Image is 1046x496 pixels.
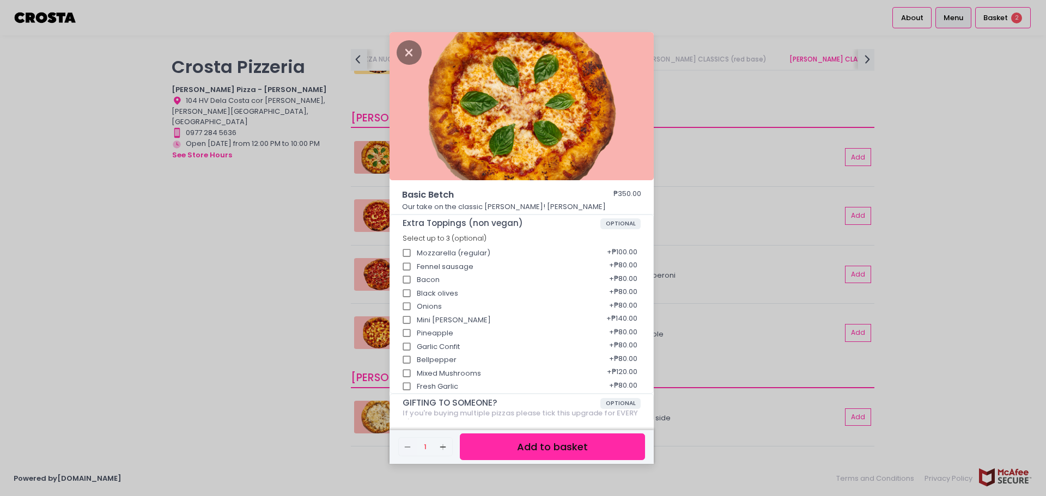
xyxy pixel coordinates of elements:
div: + ₱80.00 [605,376,641,397]
img: Basic Betch [390,32,654,180]
div: + ₱80.00 [605,270,641,290]
div: + ₱120.00 [603,363,641,384]
span: OPTIONAL [600,398,641,409]
span: OPTIONAL [600,218,641,229]
button: Close [397,46,422,57]
div: If you're buying multiple pizzas please tick this upgrade for EVERY pizza [403,409,641,426]
span: Extra Toppings (non vegan) [403,218,600,228]
div: + ₱80.00 [605,350,641,370]
div: + ₱80.00 [605,296,641,317]
span: Basic Betch [402,188,582,201]
div: + ₱100.00 [603,243,641,264]
span: GIFTING TO SOMEONE? [403,398,600,408]
button: Add to basket [460,433,645,460]
div: ₱350.00 [613,188,641,201]
div: + ₱140.00 [603,310,641,330]
div: + ₱80.00 [605,256,641,277]
p: Our take on the classic [PERSON_NAME]! [PERSON_NAME] [402,201,642,212]
div: + ₱80.00 [605,283,641,304]
span: Select up to 3 (optional) [403,234,486,243]
div: + ₱80.00 [605,336,641,357]
div: + ₱80.00 [605,323,641,344]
